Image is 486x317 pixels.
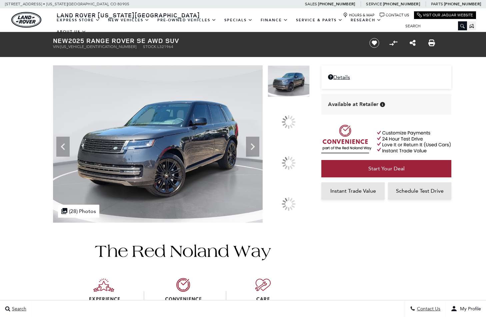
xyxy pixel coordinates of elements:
[53,11,204,19] a: Land Rover [US_STATE][GEOGRAPHIC_DATA]
[292,14,347,26] a: Service & Parts
[428,39,435,47] a: Print this New 2025 Range Rover SE AWD SUV
[53,26,90,38] a: About Us
[11,12,41,28] img: Land Rover
[321,182,385,200] a: Instant Trade Value
[53,36,68,45] strong: New
[368,165,405,172] span: Start Your Deal
[396,188,444,194] span: Schedule Test Drive
[383,1,420,7] a: [PHONE_NUMBER]
[53,65,263,223] img: New 2025 Carpathian Grey Land Rover SE image 1
[257,14,292,26] a: Finance
[446,300,486,317] button: user-profile-menu
[53,14,400,38] nav: Main Navigation
[5,2,129,6] a: [STREET_ADDRESS] • [US_STATE][GEOGRAPHIC_DATA], CO 80905
[417,13,473,18] a: Visit Our Jaguar Website
[343,13,375,18] a: Hours & Map
[143,44,157,49] span: Stock:
[367,38,382,48] button: Save vehicle
[330,188,376,194] span: Instant Trade Value
[53,37,358,44] h1: 2025 Range Rover SE AWD SUV
[60,44,136,49] span: [US_VEHICLE_IDENTIFICATION_NUMBER]
[157,44,173,49] span: L321964
[410,39,416,47] a: Share this New 2025 Range Rover SE AWD SUV
[457,306,481,312] span: My Profile
[53,44,60,49] span: VIN:
[388,182,451,200] a: Schedule Test Drive
[328,74,445,80] a: Details
[58,205,99,218] div: (28) Photos
[347,14,385,26] a: Research
[400,22,467,30] input: Search
[415,306,440,312] span: Contact Us
[104,14,153,26] a: New Vehicles
[328,101,378,108] span: Available at Retailer
[53,14,104,26] a: EXPRESS STORE
[321,160,451,177] a: Start Your Deal
[431,2,443,6] span: Parts
[388,38,398,48] button: Compare vehicle
[318,1,355,7] a: [PHONE_NUMBER]
[57,11,200,19] span: Land Rover [US_STATE][GEOGRAPHIC_DATA]
[153,14,220,26] a: Pre-Owned Vehicles
[11,12,41,28] a: land-rover
[220,14,257,26] a: Specials
[268,65,310,97] img: New 2025 Carpathian Grey Land Rover SE image 1
[380,13,409,18] a: Contact Us
[10,306,26,312] span: Search
[366,2,382,6] span: Service
[321,203,451,308] iframe: YouTube video player
[444,1,481,7] a: [PHONE_NUMBER]
[380,102,385,107] div: Vehicle is in stock and ready for immediate delivery. Due to demand, availability is subject to c...
[305,2,317,6] span: Sales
